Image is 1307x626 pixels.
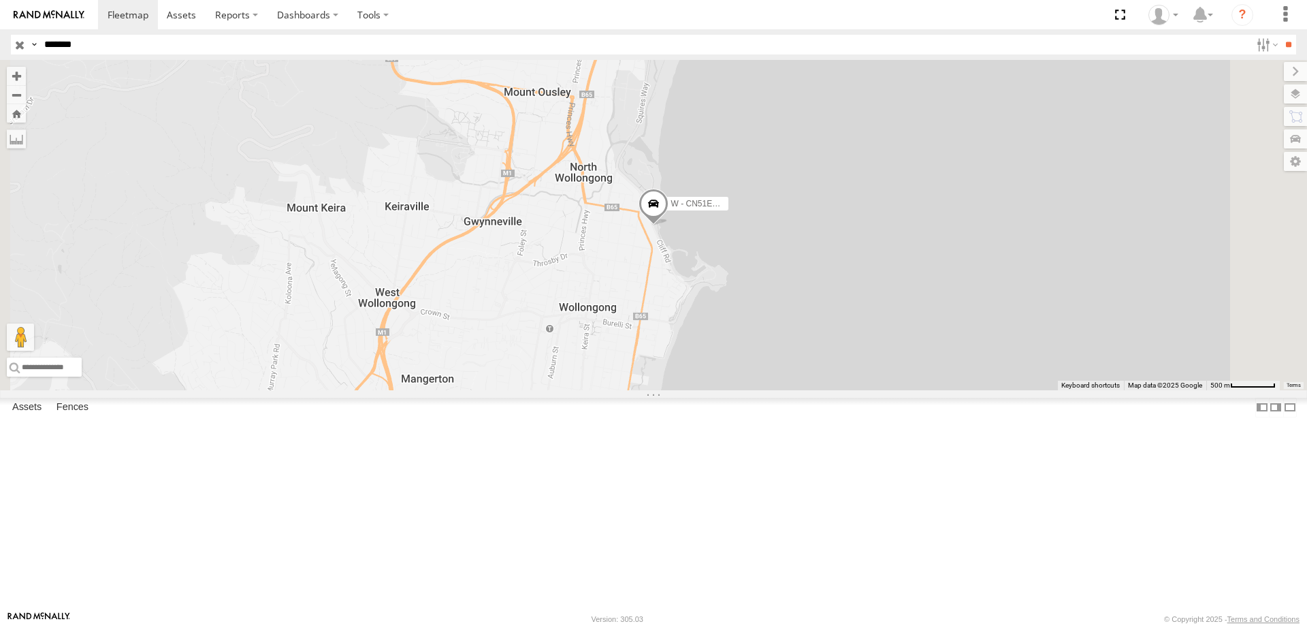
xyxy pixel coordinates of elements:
a: Terms and Conditions [1227,615,1300,623]
label: Measure [7,129,26,148]
span: Map data ©2025 Google [1128,381,1202,389]
button: Zoom out [7,85,26,104]
span: 500 m [1210,381,1230,389]
button: Map Scale: 500 m per 63 pixels [1206,381,1280,390]
label: Map Settings [1284,152,1307,171]
label: Search Query [29,35,39,54]
button: Zoom Home [7,104,26,123]
label: Fences [50,398,95,417]
div: © Copyright 2025 - [1164,615,1300,623]
button: Keyboard shortcuts [1061,381,1120,390]
label: Dock Summary Table to the Left [1255,398,1269,418]
span: W - CN51ES - [PERSON_NAME] [671,199,792,208]
label: Assets [5,398,48,417]
label: Dock Summary Table to the Right [1269,398,1282,418]
div: Tye Clark [1144,5,1183,25]
a: Visit our Website [7,612,70,626]
button: Drag Pegman onto the map to open Street View [7,324,34,351]
i: ? [1231,4,1253,26]
button: Zoom in [7,67,26,85]
label: Search Filter Options [1251,35,1280,54]
div: Version: 305.03 [592,615,643,623]
label: Hide Summary Table [1283,398,1297,418]
img: rand-logo.svg [14,10,84,20]
a: Terms [1287,383,1301,388]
